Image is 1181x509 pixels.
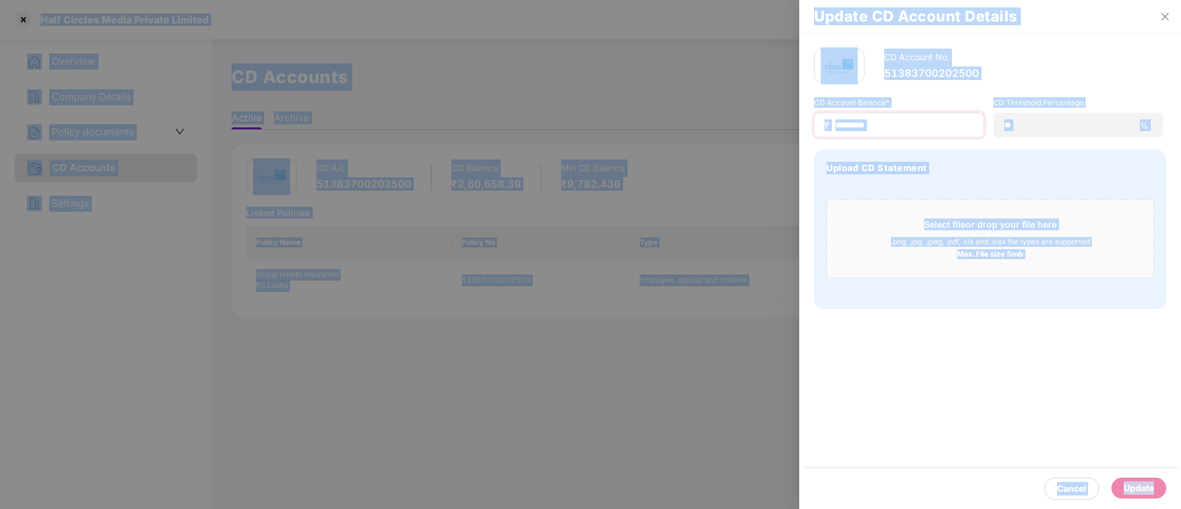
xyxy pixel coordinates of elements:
[821,47,858,84] img: mbhicl.png
[1156,11,1174,22] button: Close
[891,237,1090,247] div: .png, .jpg, .jpeg, .pdf, .xls and .xlsx file types are supported
[1160,12,1170,22] span: close
[1124,481,1154,495] div: Update
[826,162,927,174] h4: Upload CD Statement
[814,10,1166,23] h2: Update CD Account Details
[824,119,834,131] span: ₹
[827,209,1153,268] span: Select fileor drop your file here.png, .jpg, .jpeg, .pdf, .xls and .xlsx file types are supported...
[814,97,984,113] label: CD Account Balance*
[993,97,1163,113] label: CD Threshold Percentage
[884,49,979,66] div: CD Account No.
[957,247,1023,259] div: Max. File size 5mb
[924,219,965,230] span: Select file
[1135,119,1153,131] span: %
[884,66,979,80] div: 51383700202500
[924,218,1057,237] div: or drop your file here
[1057,482,1086,495] div: Cancel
